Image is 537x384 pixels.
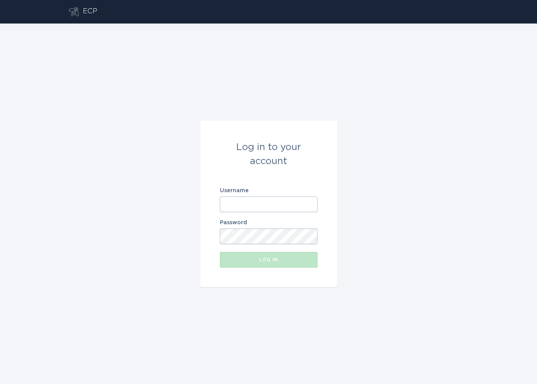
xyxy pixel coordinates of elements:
[220,188,318,193] label: Username
[220,220,318,225] label: Password
[220,252,318,268] button: Log in
[220,140,318,168] div: Log in to your account
[69,7,79,16] button: Go to dashboard
[224,257,314,262] div: Log in
[83,7,97,16] div: ECP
